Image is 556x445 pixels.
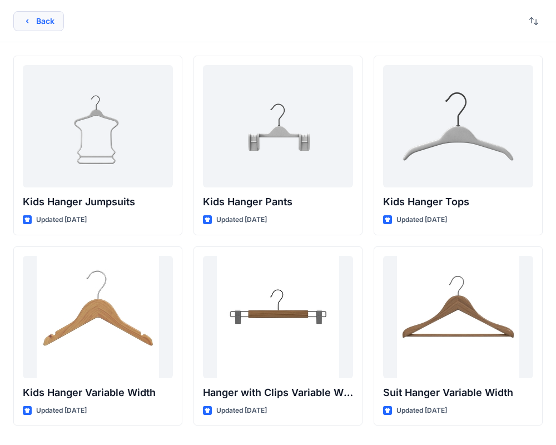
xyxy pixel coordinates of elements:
[203,385,353,400] p: Hanger with Clips Variable Width
[23,256,173,378] a: Kids Hanger Variable Width
[203,256,353,378] a: Hanger with Clips Variable Width
[36,214,87,226] p: Updated [DATE]
[383,65,533,187] a: Kids Hanger Tops
[23,385,173,400] p: Kids Hanger Variable Width
[383,256,533,378] a: Suit Hanger Variable Width
[383,385,533,400] p: Suit Hanger Variable Width
[36,405,87,417] p: Updated [DATE]
[203,194,353,210] p: Kids Hanger Pants
[383,194,533,210] p: Kids Hanger Tops
[216,214,267,226] p: Updated [DATE]
[23,194,173,210] p: Kids Hanger Jumpsuits
[23,65,173,187] a: Kids Hanger Jumpsuits
[203,65,353,187] a: Kids Hanger Pants
[216,405,267,417] p: Updated [DATE]
[396,214,447,226] p: Updated [DATE]
[13,11,64,31] button: Back
[396,405,447,417] p: Updated [DATE]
